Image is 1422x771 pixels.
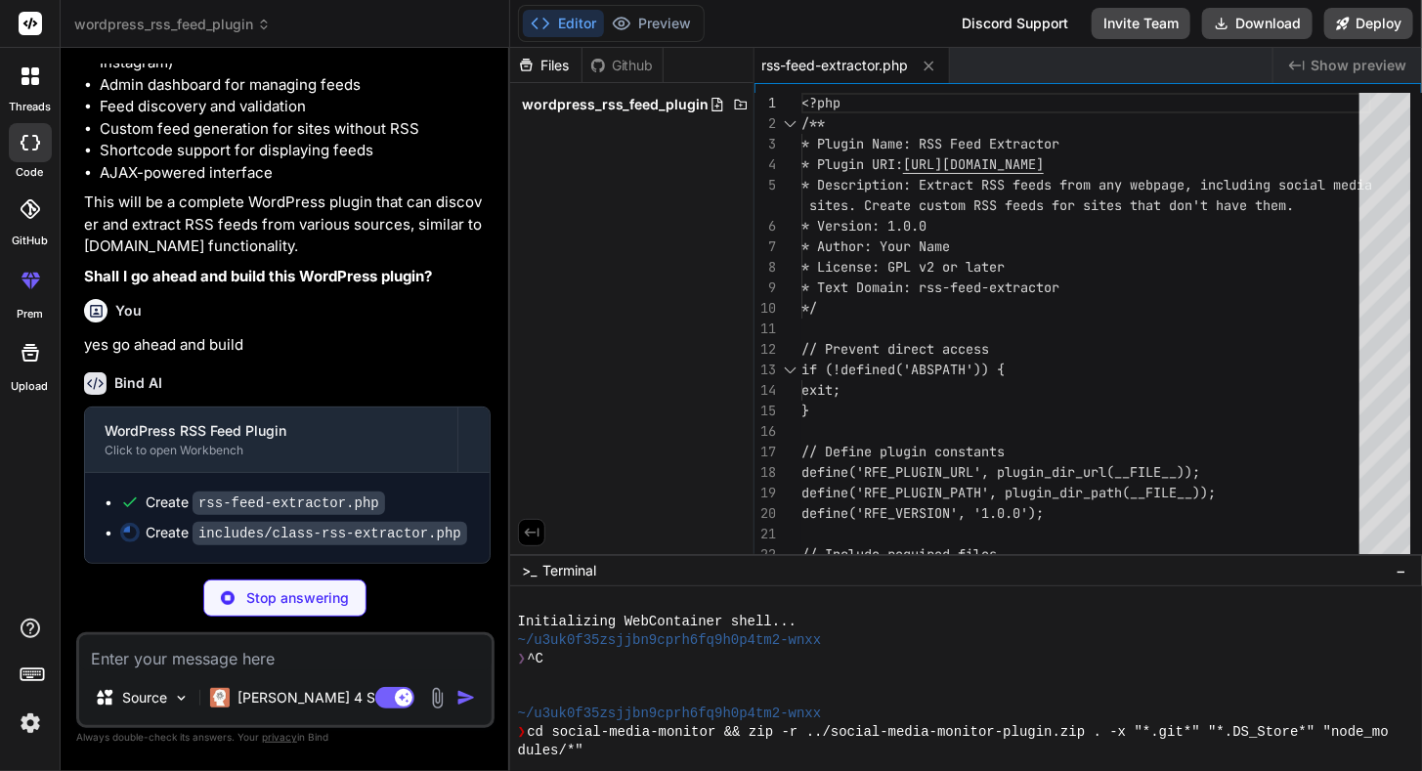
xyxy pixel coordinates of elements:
[801,340,989,358] span: // Prevent direct access
[542,561,596,580] span: Terminal
[210,688,230,707] img: Claude 4 Sonnet
[193,492,385,515] code: rss-feed-extractor.php
[1200,196,1294,214] span: t have them.
[246,588,349,608] p: Stop answering
[518,705,822,723] span: ~/u3uk0f35zsjjbn9cprh6fq9h0p4tm2-wnxx
[754,380,776,401] div: 14
[76,728,495,747] p: Always double-check its answers. Your in Bind
[100,74,491,97] li: Admin dashboard for managing feeds
[754,298,776,319] div: 10
[146,493,385,513] div: Create
[801,237,950,255] span: * Author: Your Name
[518,631,822,650] span: ~/u3uk0f35zsjjbn9cprh6fq9h0p4tm2-wnxx
[801,135,1059,152] span: * Plugin Name: RSS Feed Extractor
[1192,484,1216,501] span: ));
[74,15,271,34] span: wordpress_rss_feed_plugin
[1202,8,1313,39] button: Download
[754,93,776,113] div: 1
[754,360,776,380] div: 13
[518,723,528,742] span: ❯
[1185,176,1372,193] span: , including social media
[114,373,162,393] h6: Bind AI
[801,545,997,563] span: // Include required files
[84,267,432,285] strong: Shall I go ahead and build this WordPress plugin?
[754,544,776,565] div: 22
[801,443,1005,460] span: // Define plugin constants
[801,361,1005,378] span: if (!defined('ABSPATH')) {
[1324,8,1413,39] button: Deploy
[9,99,51,115] label: threads
[510,56,582,75] div: Files
[426,687,449,709] img: attachment
[1311,56,1406,75] span: Show preview
[801,94,840,111] span: <?php
[801,278,1059,296] span: * Text Domain: rss-feed-extractor
[522,561,537,580] span: >_
[778,360,803,380] div: Click to collapse the range.
[527,723,1389,742] span: cd social-media-monitor && zip -r ../social-media-monitor-plugin.zip . -x "*.git*" "*.DS_Store*" ...
[754,278,776,298] div: 9
[762,56,909,75] span: rss-feed-extractor.php
[754,524,776,544] div: 21
[146,523,467,543] div: Create
[754,401,776,421] div: 15
[809,196,1200,214] span: sites. Create custom RSS feeds for sites that don'
[801,258,1005,276] span: * License: GPL v2 or later
[801,217,926,235] span: * Version: 1.0.0
[801,463,1192,481] span: define('RFE_PLUGIN_URL', plugin_dir_url(__FILE__))
[84,334,491,357] p: yes go ahead and build
[105,421,438,441] div: WordPress RSS Feed Plugin
[754,175,776,195] div: 5
[84,192,491,258] p: This will be a complete WordPress plugin that can discover and extract RSS feeds from various sou...
[105,443,438,458] div: Click to open Workbench
[754,257,776,278] div: 8
[754,442,776,462] div: 17
[85,407,457,472] button: WordPress RSS Feed PluginClick to open Workbench
[801,176,1185,193] span: * Description: Extract RSS feeds from any webpage
[100,96,491,118] li: Feed discovery and validation
[100,140,491,162] li: Shortcode support for displaying feeds
[100,118,491,141] li: Custom feed generation for sites without RSS
[754,113,776,134] div: 2
[456,688,476,707] img: icon
[801,504,1044,522] span: define('RFE_VERSION', '1.0.0');
[801,155,903,173] span: * Plugin URI:
[17,164,44,181] label: code
[604,10,700,37] button: Preview
[582,56,663,75] div: Github
[262,731,297,743] span: privacy
[518,613,797,631] span: Initializing WebContainer shell...
[778,113,803,134] div: Click to collapse the range.
[1192,463,1200,481] span: ;
[754,339,776,360] div: 12
[522,95,710,114] span: wordpress_rss_feed_plugin
[17,306,43,322] label: prem
[12,378,49,395] label: Upload
[237,688,383,707] p: [PERSON_NAME] 4 S..
[754,503,776,524] div: 20
[527,650,543,668] span: ^C
[122,688,167,707] p: Source
[754,134,776,154] div: 3
[801,484,1192,501] span: define('RFE_PLUGIN_PATH', plugin_dir_path(__FILE__
[801,402,809,419] span: }
[115,301,142,321] h6: You
[523,10,604,37] button: Editor
[518,650,528,668] span: ❯
[801,381,840,399] span: exit;
[14,707,47,740] img: settings
[12,233,48,249] label: GitHub
[518,742,583,760] span: dules/*"
[1092,8,1190,39] button: Invite Team
[754,462,776,483] div: 18
[950,8,1080,39] div: Discord Support
[754,236,776,257] div: 7
[193,522,467,545] code: includes/class-rss-extractor.php
[173,690,190,707] img: Pick Models
[754,319,776,339] div: 11
[100,162,491,185] li: AJAX-powered interface
[754,154,776,175] div: 4
[1396,561,1406,580] span: −
[754,216,776,236] div: 6
[754,421,776,442] div: 16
